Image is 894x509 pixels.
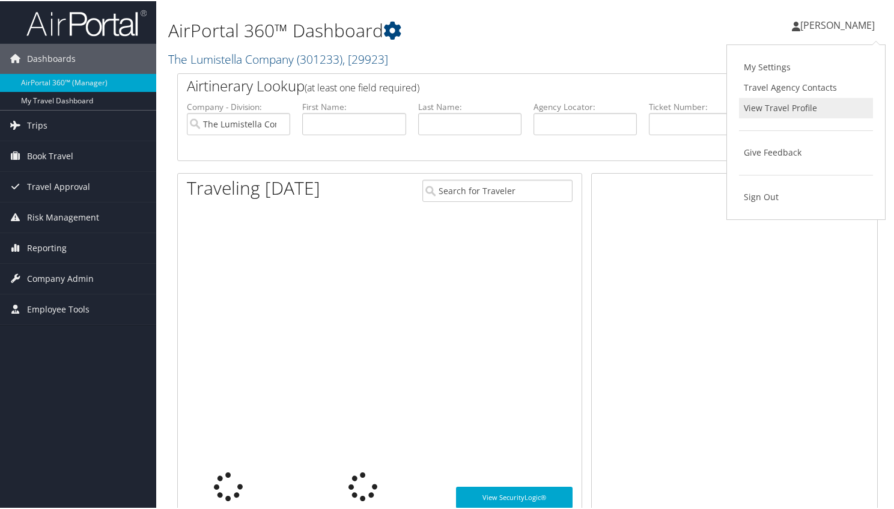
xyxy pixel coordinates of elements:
[27,263,94,293] span: Company Admin
[342,50,388,66] span: , [ 29923 ]
[422,178,573,201] input: Search for Traveler
[168,50,388,66] a: The Lumistella Company
[792,6,887,42] a: [PERSON_NAME]
[305,80,419,93] span: (at least one field required)
[302,100,406,112] label: First Name:
[739,56,873,76] a: My Settings
[187,100,290,112] label: Company - Division:
[739,141,873,162] a: Give Feedback
[27,293,90,323] span: Employee Tools
[297,50,342,66] span: ( 301233 )
[27,201,99,231] span: Risk Management
[456,486,573,507] a: View SecurityLogic®
[739,97,873,117] a: View Travel Profile
[27,232,67,262] span: Reporting
[27,43,76,73] span: Dashboards
[27,171,90,201] span: Travel Approval
[26,8,147,36] img: airportal-logo.png
[27,140,73,170] span: Book Travel
[418,100,521,112] label: Last Name:
[187,174,320,200] h1: Traveling [DATE]
[187,75,810,95] h2: Airtinerary Lookup
[534,100,637,112] label: Agency Locator:
[739,186,873,206] a: Sign Out
[27,109,47,139] span: Trips
[649,100,752,112] label: Ticket Number:
[739,76,873,97] a: Travel Agency Contacts
[800,17,875,31] span: [PERSON_NAME]
[168,17,647,42] h1: AirPortal 360™ Dashboard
